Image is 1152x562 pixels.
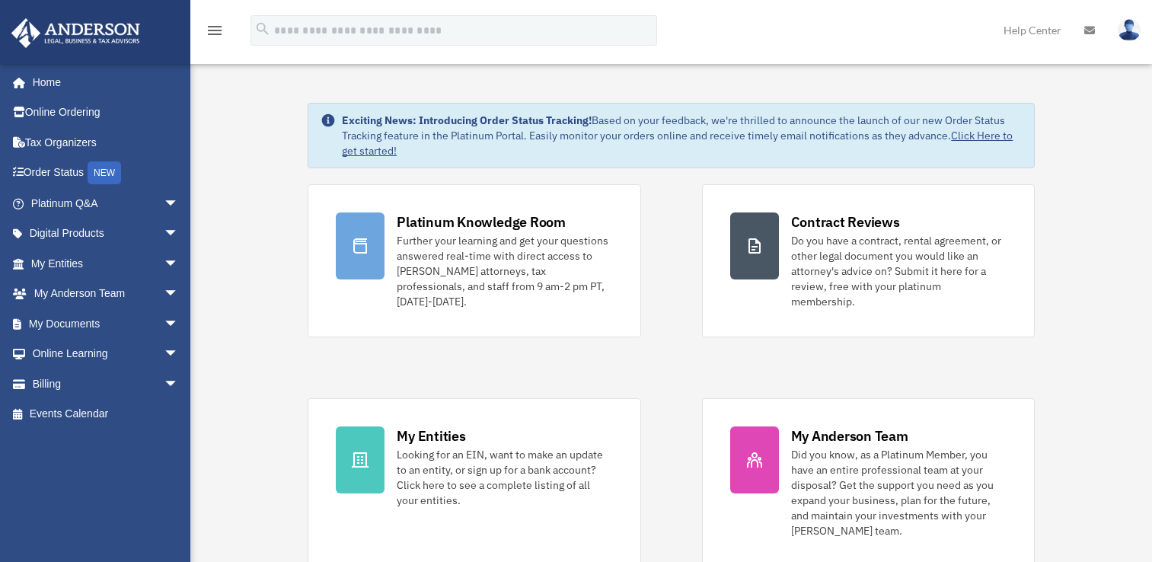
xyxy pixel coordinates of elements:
[206,27,224,40] a: menu
[397,233,612,309] div: Further your learning and get your questions answered real-time with direct access to [PERSON_NAM...
[11,279,202,309] a: My Anderson Teamarrow_drop_down
[164,308,194,340] span: arrow_drop_down
[206,21,224,40] i: menu
[11,308,202,339] a: My Documentsarrow_drop_down
[702,184,1035,337] a: Contract Reviews Do you have a contract, rental agreement, or other legal document you would like...
[791,447,1007,538] div: Did you know, as a Platinum Member, you have an entire professional team at your disposal? Get th...
[7,18,145,48] img: Anderson Advisors Platinum Portal
[11,67,194,97] a: Home
[164,279,194,310] span: arrow_drop_down
[342,113,592,127] strong: Exciting News: Introducing Order Status Tracking!
[1118,19,1141,41] img: User Pic
[11,399,202,429] a: Events Calendar
[308,184,640,337] a: Platinum Knowledge Room Further your learning and get your questions answered real-time with dire...
[164,219,194,250] span: arrow_drop_down
[397,426,465,445] div: My Entities
[397,212,566,232] div: Platinum Knowledge Room
[254,21,271,37] i: search
[164,248,194,279] span: arrow_drop_down
[164,339,194,370] span: arrow_drop_down
[11,339,202,369] a: Online Learningarrow_drop_down
[397,447,612,508] div: Looking for an EIN, want to make an update to an entity, or sign up for a bank account? Click her...
[11,188,202,219] a: Platinum Q&Aarrow_drop_down
[11,369,202,399] a: Billingarrow_drop_down
[11,248,202,279] a: My Entitiesarrow_drop_down
[11,127,202,158] a: Tax Organizers
[164,188,194,219] span: arrow_drop_down
[164,369,194,400] span: arrow_drop_down
[88,161,121,184] div: NEW
[11,219,202,249] a: Digital Productsarrow_drop_down
[11,97,202,128] a: Online Ordering
[342,129,1013,158] a: Click Here to get started!
[342,113,1021,158] div: Based on your feedback, we're thrilled to announce the launch of our new Order Status Tracking fe...
[791,212,900,232] div: Contract Reviews
[791,426,908,445] div: My Anderson Team
[11,158,202,189] a: Order StatusNEW
[791,233,1007,309] div: Do you have a contract, rental agreement, or other legal document you would like an attorney's ad...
